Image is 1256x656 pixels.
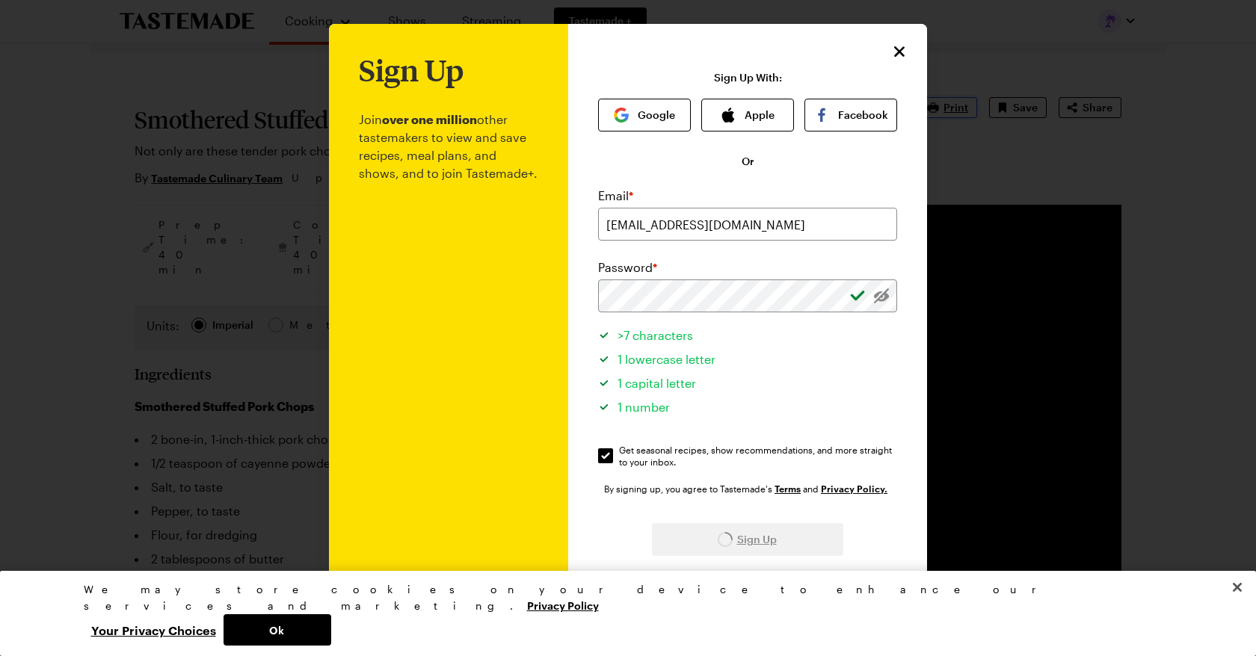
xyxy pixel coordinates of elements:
[804,99,897,131] button: Facebook
[382,112,477,126] b: over one million
[604,481,891,496] div: By signing up, you agree to Tastemade's and
[84,581,1160,646] div: Privacy
[775,482,801,495] a: Tastemade Terms of Service
[742,154,754,169] span: Or
[618,328,693,342] span: >7 characters
[527,598,599,612] a: More information about your privacy, opens in a new tab
[890,42,909,61] button: Close
[598,259,657,276] label: Password
[84,581,1160,614] div: We may store cookies on your device to enhance our services and marketing.
[821,482,887,495] a: Tastemade Privacy Policy
[714,72,782,84] p: Sign Up With:
[618,376,696,390] span: 1 capital letter
[224,614,331,646] button: Ok
[618,400,670,414] span: 1 number
[359,54,464,87] h1: Sign Up
[701,99,794,131] button: Apple
[598,448,613,463] input: Get seasonal recipes, show recommendations, and more straight to your inbox.
[618,352,715,366] span: 1 lowercase letter
[359,87,538,645] p: Join other tastemakers to view and save recipes, meal plans, and shows, and to join Tastemade+.
[1221,571,1254,604] button: Close
[598,187,633,205] label: Email
[598,99,691,131] button: Google
[619,444,899,468] span: Get seasonal recipes, show recommendations, and more straight to your inbox.
[84,614,224,646] button: Your Privacy Choices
